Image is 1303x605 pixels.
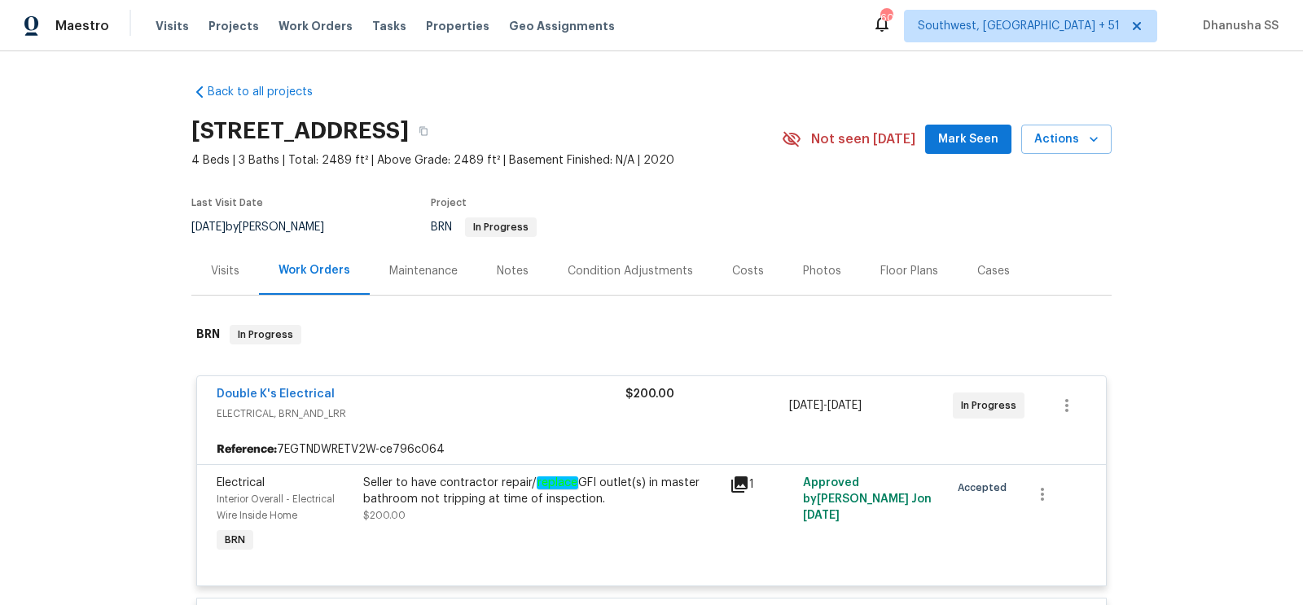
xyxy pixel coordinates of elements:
button: Copy Address [409,116,438,146]
span: Geo Assignments [509,18,615,34]
div: Condition Adjustments [568,263,693,279]
span: [DATE] [191,221,226,233]
a: Double K's Electrical [217,388,335,400]
span: [DATE] [803,510,840,521]
span: Not seen [DATE] [811,131,915,147]
span: Accepted [958,480,1013,496]
span: Interior Overall - Electrical Wire Inside Home [217,494,335,520]
span: Dhanusha SS [1196,18,1279,34]
span: Projects [208,18,259,34]
div: Work Orders [279,262,350,278]
div: BRN In Progress [191,309,1112,361]
b: Reference: [217,441,277,458]
span: 4 Beds | 3 Baths | Total: 2489 ft² | Above Grade: 2489 ft² | Basement Finished: N/A | 2020 [191,152,782,169]
span: [DATE] [827,400,862,411]
span: Project [431,198,467,208]
em: replace [537,476,578,489]
div: Cases [977,263,1010,279]
span: BRN [218,532,252,548]
h6: BRN [196,325,220,344]
span: $200.00 [363,511,406,520]
span: Actions [1034,129,1099,150]
div: Floor Plans [880,263,938,279]
span: Maestro [55,18,109,34]
div: 600 [880,10,892,26]
span: In Progress [231,327,300,343]
div: Costs [732,263,764,279]
span: $200.00 [625,388,674,400]
span: Last Visit Date [191,198,263,208]
span: Properties [426,18,489,34]
span: Tasks [372,20,406,32]
span: In Progress [961,397,1023,414]
span: Southwest, [GEOGRAPHIC_DATA] + 51 [918,18,1120,34]
span: ELECTRICAL, BRN_AND_LRR [217,406,625,422]
div: Notes [497,263,529,279]
div: Visits [211,263,239,279]
span: Mark Seen [938,129,998,150]
a: Back to all projects [191,84,348,100]
h2: [STREET_ADDRESS] [191,123,409,139]
span: In Progress [467,222,535,232]
div: Photos [803,263,841,279]
div: Maintenance [389,263,458,279]
div: by [PERSON_NAME] [191,217,344,237]
button: Actions [1021,125,1112,155]
span: Electrical [217,477,265,489]
button: Mark Seen [925,125,1011,155]
div: 1 [730,475,793,494]
div: 7EGTNDWRETV2W-ce796c064 [197,435,1106,464]
span: Approved by [PERSON_NAME] J on [803,477,932,521]
span: - [789,397,862,414]
span: Visits [156,18,189,34]
span: Work Orders [279,18,353,34]
span: BRN [431,221,537,233]
span: [DATE] [789,400,823,411]
div: Seller to have contractor repair/ GFI outlet(s) in master bathroom not tripping at time of inspec... [363,475,720,507]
